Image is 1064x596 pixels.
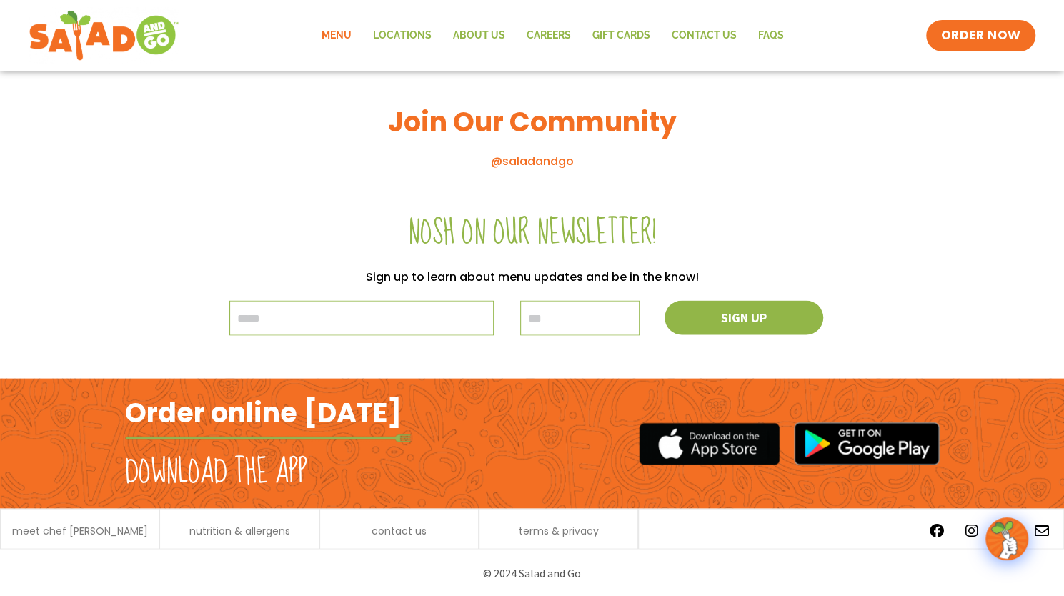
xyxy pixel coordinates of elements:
a: FAQs [747,19,794,52]
a: Careers [515,19,581,52]
p: Sign up to learn about menu updates and be in the know! [132,267,933,286]
button: Sign up [665,300,823,334]
h3: Join Our Community [132,104,933,139]
h2: Nosh on our newsletter! [132,212,933,252]
img: new-SAG-logo-768×292 [29,7,179,64]
a: Locations [362,19,442,52]
img: appstore [639,420,780,467]
img: wpChatIcon [987,519,1027,559]
h2: Order online [DATE] [125,394,402,429]
a: Menu [311,19,362,52]
img: fork [125,434,411,442]
a: About Us [442,19,515,52]
p: © 2024 Salad and Go [132,563,933,582]
h2: Download the app [125,452,307,492]
a: ORDER NOW [926,20,1035,51]
a: nutrition & allergens [189,525,290,535]
span: ORDER NOW [940,27,1020,44]
nav: Menu [311,19,794,52]
a: meet chef [PERSON_NAME] [12,525,148,535]
a: Contact Us [660,19,747,52]
a: contact us [372,525,427,535]
span: Sign up [721,311,767,324]
img: google_play [794,422,940,465]
a: GIFT CARDS [581,19,660,52]
a: terms & privacy [519,525,599,535]
a: @saladandgo [491,152,574,169]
